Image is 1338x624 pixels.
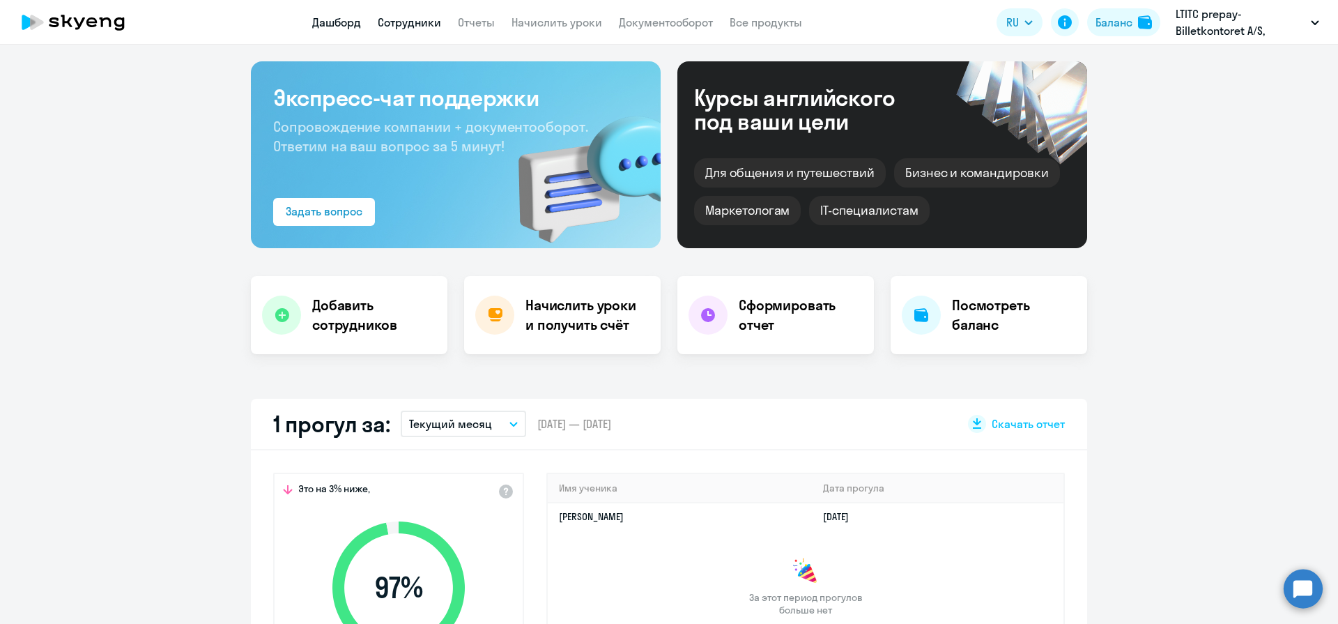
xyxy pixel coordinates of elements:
[812,474,1063,503] th: Дата прогула
[694,196,801,225] div: Маркетологам
[997,8,1043,36] button: RU
[894,158,1060,188] div: Бизнес и командировки
[318,571,479,604] span: 97 %
[273,410,390,438] h2: 1 прогул за:
[286,203,362,220] div: Задать вопрос
[312,15,361,29] a: Дашборд
[1095,14,1132,31] div: Баланс
[792,558,820,586] img: congrats
[512,15,602,29] a: Начислить уроки
[548,474,812,503] th: Имя ученика
[409,416,492,432] p: Текущий месяц
[273,118,588,155] span: Сопровождение компании + документооборот. Ответим на ваш вопрос за 5 минут!
[273,198,375,226] button: Задать вопрос
[1087,8,1160,36] button: Балансbalance
[694,86,932,133] div: Курсы английского под ваши цели
[1169,6,1326,39] button: LTITC prepay-Billetkontoret A/S, Billetkontoret A/S
[525,296,647,335] h4: Начислить уроки и получить счёт
[378,15,441,29] a: Сотрудники
[809,196,929,225] div: IT-специалистам
[823,510,860,523] a: [DATE]
[273,84,638,112] h3: Экспресс-чат поддержки
[1138,15,1152,29] img: balance
[952,296,1076,335] h4: Посмотреть баланс
[992,416,1065,432] span: Скачать отчет
[458,15,495,29] a: Отчеты
[401,411,526,437] button: Текущий месяц
[537,416,611,432] span: [DATE] — [DATE]
[730,15,802,29] a: Все продукты
[312,296,436,335] h4: Добавить сотрудников
[1176,6,1305,39] p: LTITC prepay-Billetkontoret A/S, Billetkontoret A/S
[694,158,886,188] div: Для общения и путешествий
[1006,14,1019,31] span: RU
[298,482,370,499] span: Это на 3% ниже,
[739,296,863,335] h4: Сформировать отчет
[559,510,624,523] a: [PERSON_NAME]
[498,91,661,248] img: bg-img
[619,15,713,29] a: Документооборот
[747,591,864,616] span: За этот период прогулов больше нет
